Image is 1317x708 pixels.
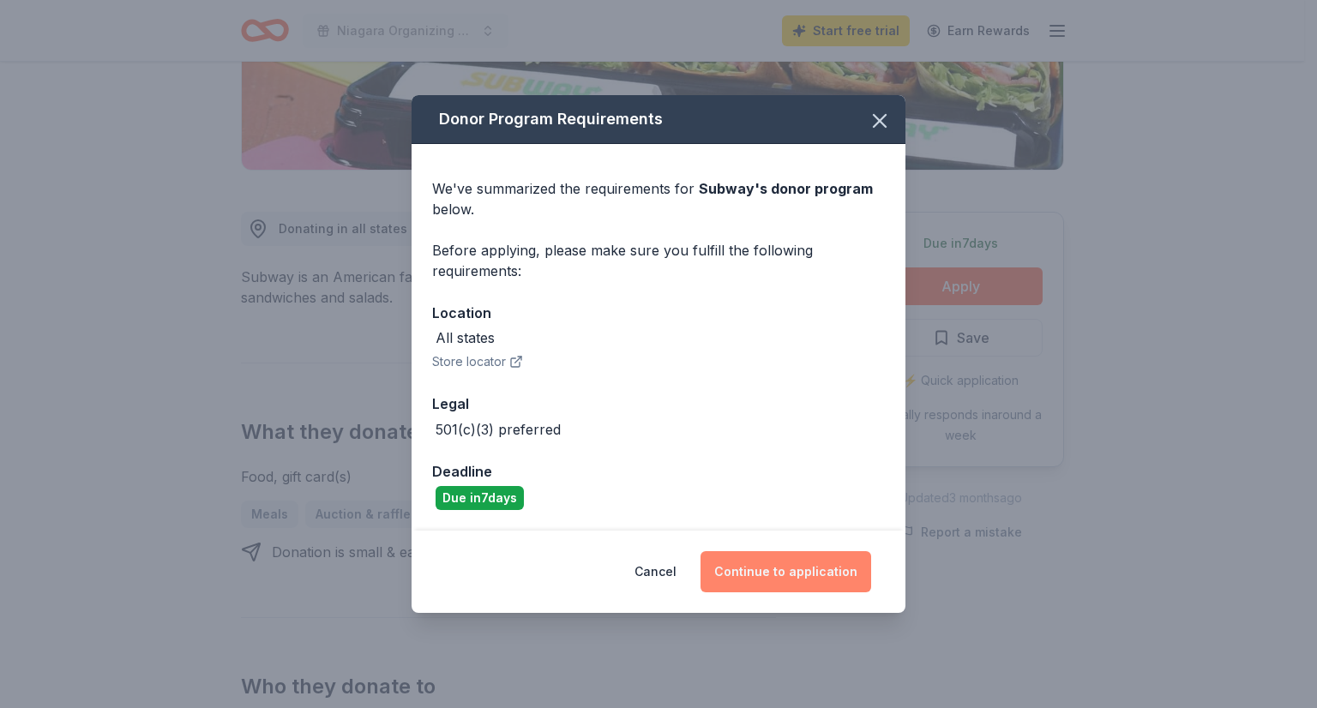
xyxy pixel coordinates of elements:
[432,351,523,372] button: Store locator
[432,178,885,219] div: We've summarized the requirements for below.
[701,551,871,592] button: Continue to application
[432,393,885,415] div: Legal
[432,302,885,324] div: Location
[699,180,873,197] span: Subway 's donor program
[436,419,561,440] div: 501(c)(3) preferred
[412,95,905,144] div: Donor Program Requirements
[432,240,885,281] div: Before applying, please make sure you fulfill the following requirements:
[436,486,524,510] div: Due in 7 days
[432,460,885,483] div: Deadline
[436,327,495,348] div: All states
[634,551,677,592] button: Cancel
